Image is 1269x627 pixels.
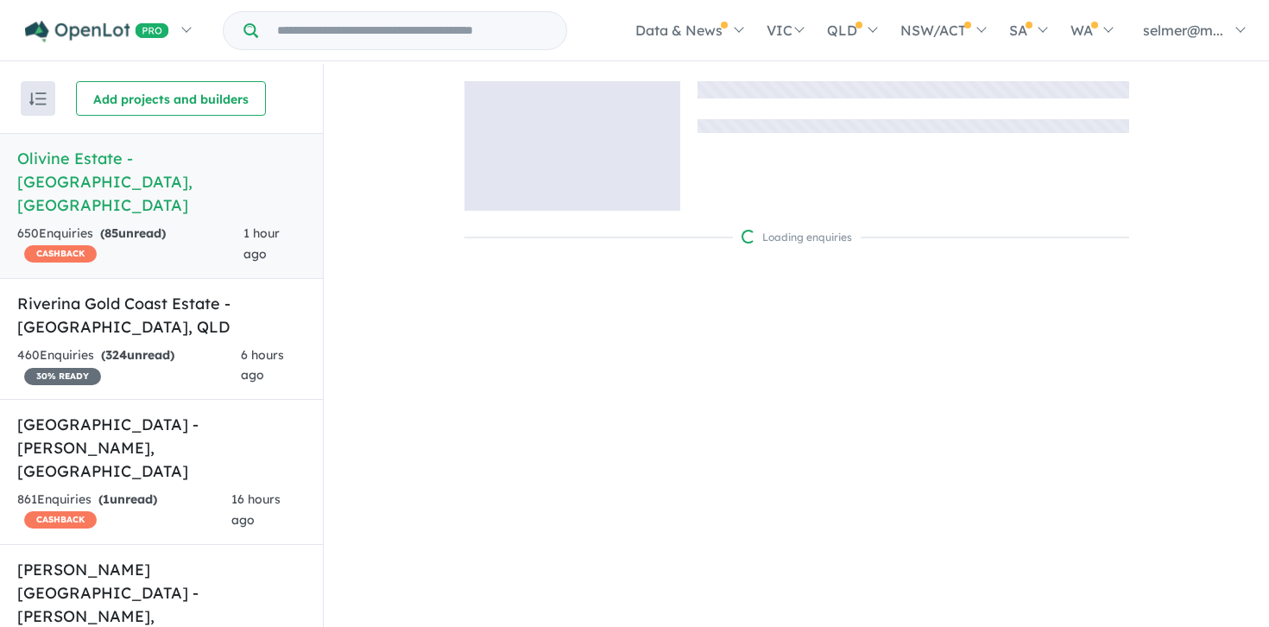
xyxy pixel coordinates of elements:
[241,347,284,383] span: 6 hours ago
[24,511,97,529] span: CASHBACK
[105,347,127,363] span: 324
[24,245,97,263] span: CASHBACK
[101,347,174,363] strong: ( unread)
[17,147,306,217] h5: Olivine Estate - [GEOGRAPHIC_DATA] , [GEOGRAPHIC_DATA]
[17,490,231,531] div: 861 Enquir ies
[100,225,166,241] strong: ( unread)
[262,12,563,49] input: Try estate name, suburb, builder or developer
[17,224,243,265] div: 650 Enquir ies
[104,225,118,241] span: 85
[742,229,852,246] div: Loading enquiries
[98,491,157,507] strong: ( unread)
[76,81,266,116] button: Add projects and builders
[17,292,306,339] h5: Riverina Gold Coast Estate - [GEOGRAPHIC_DATA] , QLD
[103,491,110,507] span: 1
[243,225,280,262] span: 1 hour ago
[17,413,306,483] h5: [GEOGRAPHIC_DATA] - [PERSON_NAME] , [GEOGRAPHIC_DATA]
[231,491,281,528] span: 16 hours ago
[25,21,169,42] img: Openlot PRO Logo White
[17,345,241,387] div: 460 Enquir ies
[29,92,47,105] img: sort.svg
[24,368,101,385] span: 30 % READY
[1143,22,1223,39] span: selmer@m...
